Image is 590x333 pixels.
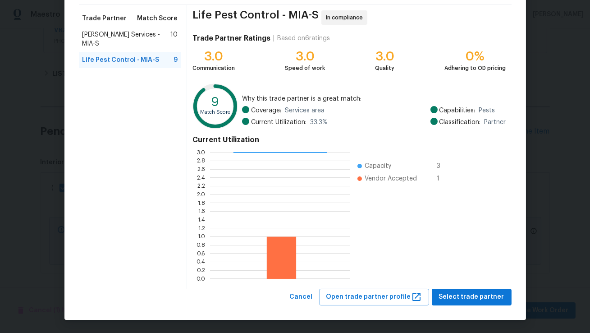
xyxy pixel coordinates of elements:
span: Classification: [439,118,481,127]
text: 2.4 [197,175,206,180]
text: 0.0 [197,276,206,282]
span: Open trade partner profile [326,291,422,303]
span: Vendor Accepted [365,174,417,183]
span: Pests [479,106,495,115]
span: 1 [437,174,451,183]
text: 0.4 [197,259,206,264]
h4: Trade Partner Ratings [192,34,270,43]
div: Quality [375,64,394,73]
text: 1.6 [199,208,206,214]
text: 2.6 [198,166,206,172]
text: 1.2 [199,226,206,231]
div: Speed of work [285,64,325,73]
text: 0.2 [197,268,206,273]
span: Cancel [290,291,313,303]
span: Life Pest Control - MIA-S [192,10,319,25]
span: Services area [285,106,325,115]
span: Partner [485,118,506,127]
div: 0% [445,52,506,61]
div: Adhering to OD pricing [445,64,506,73]
button: Open trade partner profile [319,289,429,305]
text: Match Score [201,110,231,115]
text: 2.0 [197,192,206,197]
button: Select trade partner [432,289,512,305]
span: 10 [170,30,178,48]
span: Capabilities: [439,106,476,115]
span: [PERSON_NAME] Services - MIA-S [82,30,171,48]
text: 3.0 [197,150,206,155]
span: Trade Partner [82,14,127,23]
text: 9 [211,96,220,109]
span: Life Pest Control - MIA-S [82,55,160,65]
div: Based on 6 ratings [277,34,330,43]
span: Current Utilization: [251,118,306,127]
text: 0.6 [197,251,206,256]
text: 1.8 [198,200,206,206]
button: Cancel [286,289,316,305]
text: 1.0 [198,234,206,239]
span: Coverage: [251,106,281,115]
div: 3.0 [375,52,394,61]
span: Why this trade partner is a great match: [242,94,506,103]
div: | [270,34,277,43]
div: 3.0 [192,52,235,61]
div: Communication [192,64,235,73]
span: 9 [174,55,178,65]
span: Match Score [137,14,178,23]
span: 33.3 % [310,118,328,127]
h4: Current Utilization [192,135,506,144]
span: In compliance [326,13,366,22]
span: Capacity [365,162,391,171]
text: 2.8 [197,158,206,163]
span: 3 [437,162,451,171]
text: 0.8 [197,242,206,248]
div: 3.0 [285,52,325,61]
text: 1.4 [198,217,206,222]
text: 2.2 [198,183,206,189]
span: Select trade partner [439,291,504,303]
